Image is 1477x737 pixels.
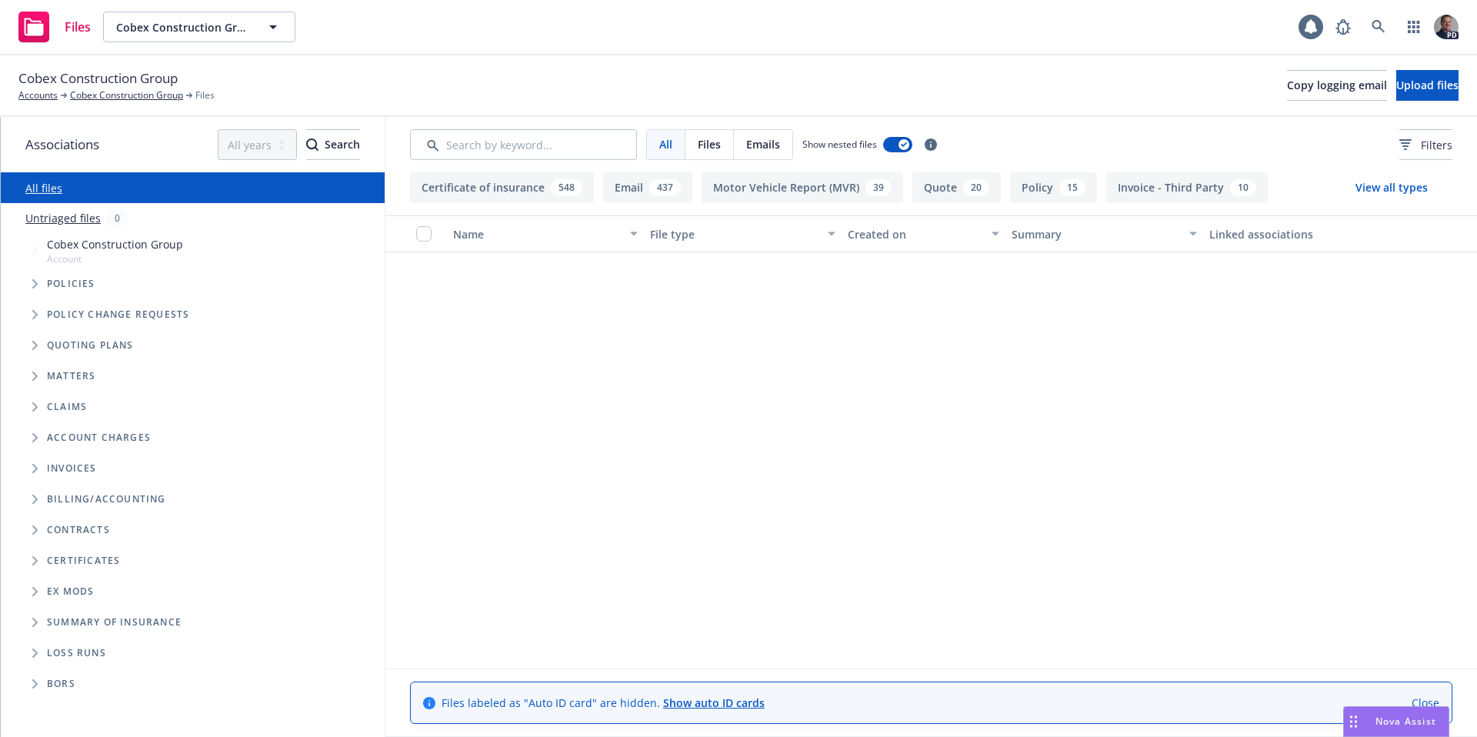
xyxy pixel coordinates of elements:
[47,433,151,442] span: Account charges
[1344,707,1363,736] div: Drag to move
[18,88,58,102] a: Accounts
[1396,78,1459,92] span: Upload files
[453,226,621,242] div: Name
[47,649,106,658] span: Loss Runs
[25,135,99,155] span: Associations
[1287,78,1387,92] span: Copy logging email
[47,372,95,381] span: Matters
[1012,226,1179,242] div: Summary
[603,172,692,203] button: Email
[1343,706,1449,737] button: Nova Assist
[47,310,189,319] span: Policy change requests
[649,179,681,196] div: 437
[442,695,765,711] span: Files labeled as "Auto ID card" are hidden.
[410,129,637,160] input: Search by keyword...
[1331,172,1452,203] button: View all types
[25,210,101,226] a: Untriaged files
[25,181,62,195] a: All files
[963,179,989,196] div: 20
[70,88,183,102] a: Cobex Construction Group
[842,215,1006,252] button: Created on
[47,587,94,596] span: Ex Mods
[1363,12,1394,42] a: Search
[1230,179,1256,196] div: 10
[702,172,903,203] button: Motor Vehicle Report (MVR)
[306,130,360,159] div: Search
[802,138,877,151] span: Show nested files
[47,402,87,412] span: Claims
[47,252,183,265] span: Account
[1412,695,1439,711] a: Close
[47,236,183,252] span: Cobex Construction Group
[47,679,75,689] span: BORs
[107,209,128,227] div: 0
[551,179,582,196] div: 548
[47,525,110,535] span: Contracts
[1375,715,1436,728] span: Nova Assist
[47,618,182,627] span: Summary of insurance
[865,179,892,196] div: 39
[1399,12,1429,42] a: Switch app
[650,226,818,242] div: File type
[1421,137,1452,153] span: Filters
[116,19,249,35] span: Cobex Construction Group
[47,279,95,288] span: Policies
[1209,226,1394,242] div: Linked associations
[1434,15,1459,39] img: photo
[912,172,1001,203] button: Quote
[195,88,215,102] span: Files
[47,495,166,504] span: Billing/Accounting
[1106,172,1268,203] button: Invoice - Third Party
[848,226,983,242] div: Created on
[1399,137,1452,153] span: Filters
[1287,70,1387,101] button: Copy logging email
[698,136,721,152] span: Files
[1005,215,1202,252] button: Summary
[1203,215,1400,252] button: Linked associations
[306,129,360,160] button: SearchSearch
[103,12,295,42] button: Cobex Construction Group
[663,695,765,710] a: Show auto ID cards
[1396,70,1459,101] button: Upload files
[659,136,672,152] span: All
[18,68,178,88] span: Cobex Construction Group
[1,233,385,484] div: Tree Example
[47,464,97,473] span: Invoices
[47,341,134,350] span: Quoting plans
[1059,179,1085,196] div: 15
[1010,172,1097,203] button: Policy
[47,556,120,565] span: Certificates
[1,484,385,699] div: Folder Tree Example
[65,21,91,33] span: Files
[1399,129,1452,160] button: Filters
[447,215,644,252] button: Name
[1328,12,1359,42] a: Report a Bug
[746,136,780,152] span: Emails
[410,172,594,203] button: Certificate of insurance
[416,226,432,242] input: Select all
[306,138,318,151] svg: Search
[644,215,841,252] button: File type
[12,5,97,48] a: Files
